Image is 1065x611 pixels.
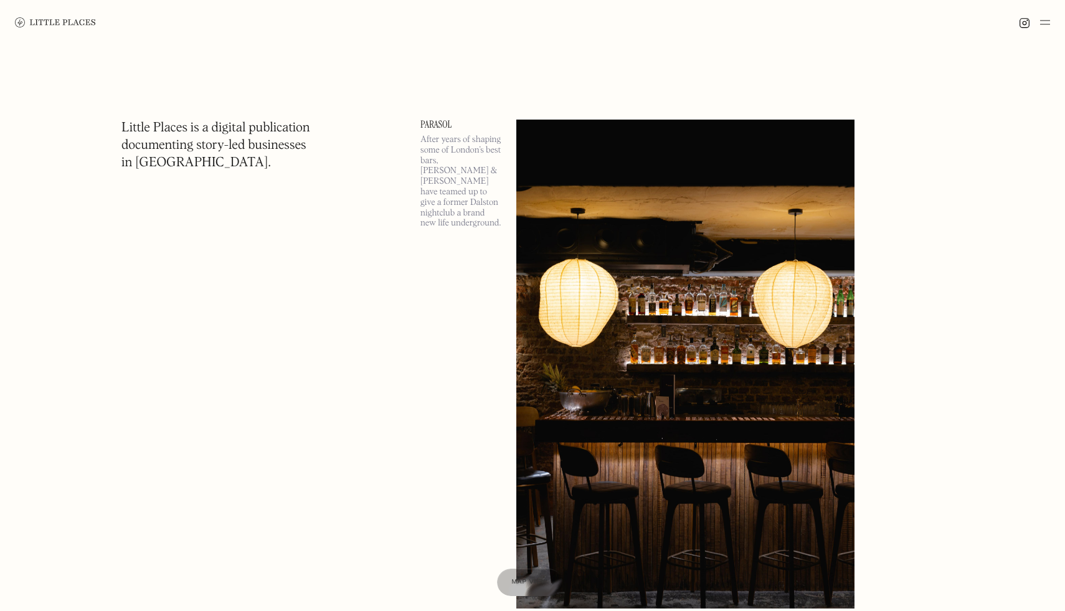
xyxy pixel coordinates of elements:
p: After years of shaping some of London’s best bars, [PERSON_NAME] & [PERSON_NAME] have teamed up t... [420,135,501,229]
h1: Little Places is a digital publication documenting story-led businesses in [GEOGRAPHIC_DATA]. [121,120,310,172]
img: Parasol [516,120,854,609]
a: Map view [497,569,563,596]
span: Map view [512,579,548,585]
a: Parasol [420,120,501,130]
